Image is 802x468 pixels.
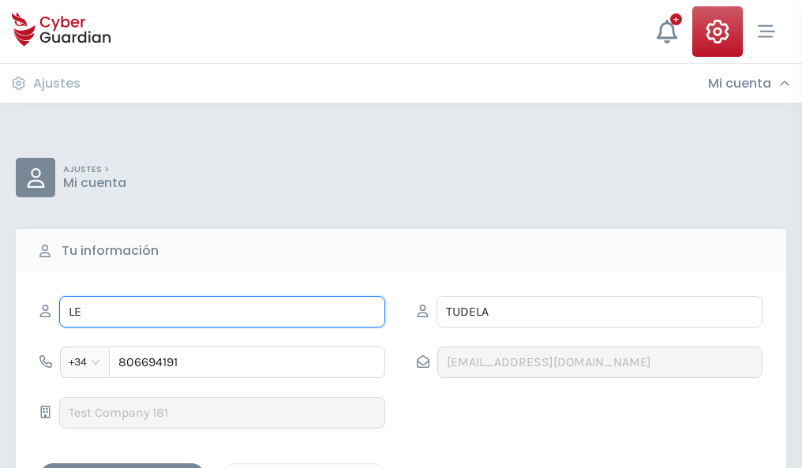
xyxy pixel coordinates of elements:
p: Mi cuenta [63,175,126,191]
div: + [670,13,682,25]
input: 612345678 [109,346,385,378]
div: Mi cuenta [708,76,790,92]
h3: Ajustes [33,76,81,92]
p: AJUSTES > [63,164,126,175]
b: Tu información [62,241,159,260]
h3: Mi cuenta [708,76,771,92]
span: +34 [69,350,101,374]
